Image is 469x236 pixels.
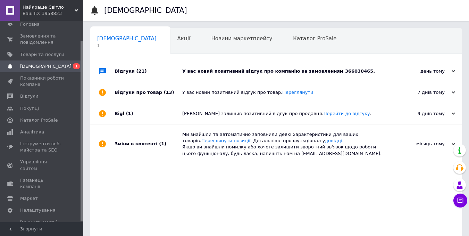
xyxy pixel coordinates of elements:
[20,207,56,213] span: Налаштування
[115,61,182,82] div: Відгуки
[325,138,342,143] a: довідці
[386,68,455,74] div: день тому
[115,124,182,164] div: Зміни в контенті
[20,63,72,70] span: [DEMOGRAPHIC_DATA]
[126,111,133,116] span: (1)
[282,90,313,95] a: Переглянути
[20,93,38,99] span: Відгуки
[201,138,250,143] a: Переглянути позиції
[20,195,38,202] span: Маркет
[386,111,455,117] div: 9 днів тому
[182,131,386,157] div: Ми знайшли та автоматично заповнили деякі характеристики для ваших товарів. . Детальніше про функ...
[182,68,386,74] div: У вас новий позитивний відгук про компанію за замовленням 366030465.
[293,35,336,42] span: Каталог ProSale
[23,4,75,10] span: Найкраще Світло
[164,90,174,95] span: (13)
[20,33,64,46] span: Замовлення та повідомлення
[324,111,370,116] a: Перейти до відгуку
[136,68,147,74] span: (21)
[97,43,157,48] span: 1
[104,6,187,15] h1: [DEMOGRAPHIC_DATA]
[211,35,272,42] span: Новини маркетплейсу
[159,141,166,146] span: (1)
[182,111,386,117] div: [PERSON_NAME] залишив позитивний відгук про продавця. .
[20,141,64,153] span: Інструменти веб-майстра та SEO
[20,129,44,135] span: Аналітика
[20,159,64,171] span: Управління сайтом
[386,89,455,96] div: 7 днів тому
[177,35,191,42] span: Акції
[73,63,80,69] span: 1
[386,141,455,147] div: місяць тому
[182,89,386,96] div: У вас новий позитивний відгук про товар.
[20,51,64,58] span: Товари та послуги
[20,75,64,88] span: Показники роботи компанії
[97,35,157,42] span: [DEMOGRAPHIC_DATA]
[115,103,182,124] div: Bigl
[20,21,40,27] span: Головна
[453,194,467,207] button: Чат з покупцем
[20,117,58,123] span: Каталог ProSale
[23,10,83,17] div: Ваш ID: 3958823
[20,105,39,112] span: Покупці
[20,177,64,190] span: Гаманець компанії
[115,82,182,103] div: Відгуки про товар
